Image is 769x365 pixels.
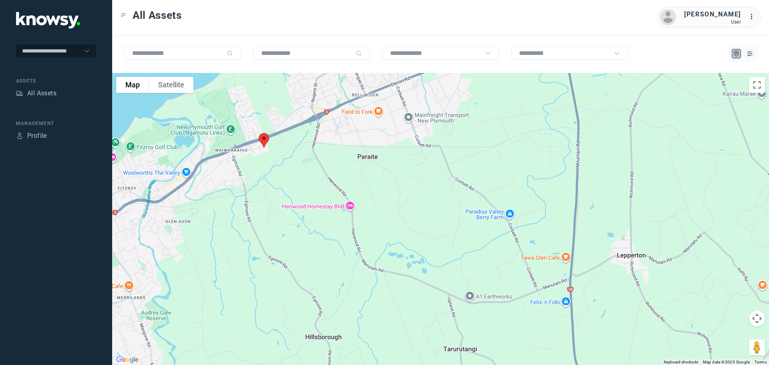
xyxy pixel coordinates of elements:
div: Assets [16,90,23,97]
div: Profile [27,131,47,141]
div: User [684,19,741,25]
a: Terms (opens in new tab) [755,360,767,364]
div: Map [733,50,740,57]
div: All Assets [27,89,56,98]
img: Google [114,355,141,365]
a: ProfileProfile [16,131,47,141]
img: Application Logo [16,12,80,28]
div: Search [227,50,233,56]
span: All Assets [133,8,182,22]
div: : [749,12,759,22]
tspan: ... [749,14,757,20]
img: avatar.png [660,9,676,25]
button: Show street map [116,77,149,93]
div: Assets [16,77,96,85]
a: Open this area in Google Maps (opens a new window) [114,355,141,365]
button: Keyboard shortcuts [664,359,698,365]
a: AssetsAll Assets [16,89,56,98]
div: Toggle Menu [121,12,126,18]
button: Show satellite imagery [149,77,193,93]
button: Drag Pegman onto the map to open Street View [749,339,765,355]
div: [PERSON_NAME] [684,10,741,19]
div: Management [16,120,96,127]
div: List [746,50,753,57]
div: Search [356,50,362,56]
button: Toggle fullscreen view [749,77,765,93]
span: Map data ©2025 Google [703,360,750,364]
button: Map camera controls [749,311,765,327]
div: : [749,12,759,23]
div: Profile [16,132,23,139]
